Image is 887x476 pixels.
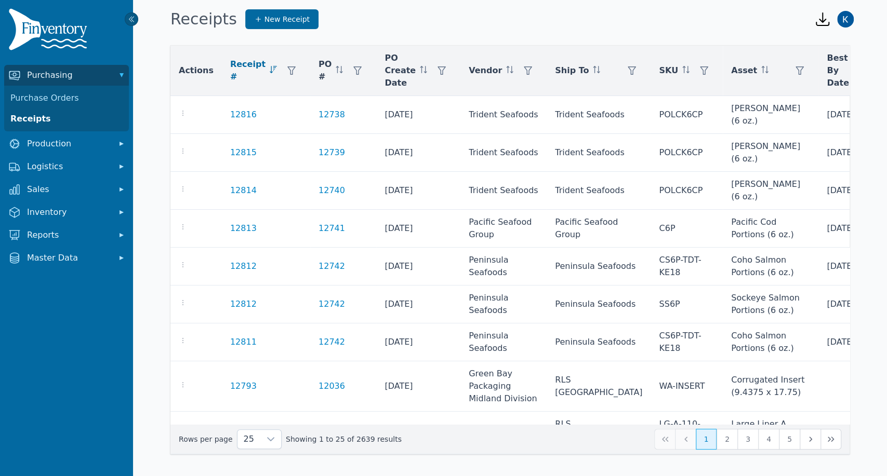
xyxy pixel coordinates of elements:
[4,248,129,268] button: Master Data
[376,96,460,134] td: [DATE]
[651,323,723,361] td: CS6P-TDT-KE18
[376,172,460,210] td: [DATE]
[27,183,110,196] span: Sales
[27,138,110,150] span: Production
[460,134,547,172] td: Trident Seafoods
[230,336,257,348] a: 12811
[547,361,651,412] td: RLS [GEOGRAPHIC_DATA]
[723,210,818,248] td: Pacific Cod Portions (6 oz.)
[460,361,547,412] td: Green Bay Packaging Midland Division
[376,361,460,412] td: [DATE]
[4,202,129,223] button: Inventory
[27,229,110,241] span: Reports
[460,285,547,323] td: Peninsula Seafoods
[758,429,779,450] button: Page 4
[547,96,651,134] td: Trident Seafoods
[179,64,214,77] span: Actions
[460,248,547,285] td: Peninsula Seafoods
[800,429,820,450] button: Next Page
[818,210,882,248] td: [DATE]
[319,336,345,348] a: 12742
[547,210,651,248] td: Pacific Seafood Group
[319,260,345,273] a: 12742
[27,160,110,173] span: Logistics
[651,210,723,248] td: C6P
[319,108,345,121] a: 12738
[651,285,723,323] td: SS6P
[230,380,257,392] a: 12793
[651,96,723,134] td: POLCK6CP
[651,172,723,210] td: POLCK6CP
[651,361,723,412] td: WA-INSERT
[837,11,854,28] img: Kathleen Gray
[723,412,818,450] td: Large Liner A [110] S/LS/S
[651,412,723,450] td: LG-A-110-GCF
[385,52,416,89] span: PO Create Date
[827,52,849,89] span: Best By Date
[27,252,110,264] span: Master Data
[731,64,757,77] span: Asset
[723,96,818,134] td: [PERSON_NAME] (6 oz.)
[547,323,651,361] td: Peninsula Seafoods
[818,172,882,210] td: [DATE]
[818,248,882,285] td: [DATE]
[8,8,91,55] img: Finventory
[319,380,345,392] a: 12036
[723,172,818,210] td: [PERSON_NAME] (6 oz.)
[230,184,257,197] a: 12814
[547,412,651,450] td: RLS [GEOGRAPHIC_DATA]
[723,323,818,361] td: Coho Salmon Portions (6 oz.)
[376,412,460,450] td: [DATE]
[264,14,310,24] span: New Receipt
[319,298,345,310] a: 12742
[230,298,257,310] a: 12812
[460,172,547,210] td: Trident Seafoods
[319,58,332,83] span: PO #
[27,69,110,81] span: Purchasing
[820,429,841,450] button: Last Page
[376,210,460,248] td: [DATE]
[460,210,547,248] td: Pacific Seafood Group
[4,156,129,177] button: Logistics
[460,412,547,450] td: KTM Industries
[547,172,651,210] td: Trident Seafoods
[4,225,129,246] button: Reports
[6,88,127,108] a: Purchase Orders
[170,10,237,29] h1: Receipts
[230,260,257,273] a: 12812
[376,323,460,361] td: [DATE]
[651,134,723,172] td: POLCK6CP
[319,222,345,235] a: 12741
[818,285,882,323] td: [DATE]
[237,430,260,448] span: Rows per page
[376,248,460,285] td: [DATE]
[737,429,758,450] button: Page 3
[547,285,651,323] td: Peninsula Seafoods
[723,134,818,172] td: [PERSON_NAME] (6 oz.)
[6,108,127,129] a: Receipts
[319,184,345,197] a: 12740
[723,285,818,323] td: Sockeye Salmon Portions (6 oz.)
[547,248,651,285] td: Peninsula Seafoods
[245,9,319,29] a: New Receipt
[659,64,678,77] span: SKU
[376,134,460,172] td: [DATE]
[469,64,502,77] span: Vendor
[723,361,818,412] td: Corrugated Insert (9.4375 x 17.75)
[818,323,882,361] td: [DATE]
[376,285,460,323] td: [DATE]
[696,429,717,450] button: Page 1
[818,96,882,134] td: [DATE]
[4,133,129,154] button: Production
[319,146,345,159] a: 12739
[717,429,737,450] button: Page 2
[4,179,129,200] button: Sales
[230,222,257,235] a: 12813
[723,248,818,285] td: Coho Salmon Portions (6 oz.)
[460,96,547,134] td: Trident Seafoods
[779,429,800,450] button: Page 5
[230,58,266,83] span: Receipt #
[818,134,882,172] td: [DATE]
[651,248,723,285] td: CS6P-TDT-KE18
[547,134,651,172] td: Trident Seafoods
